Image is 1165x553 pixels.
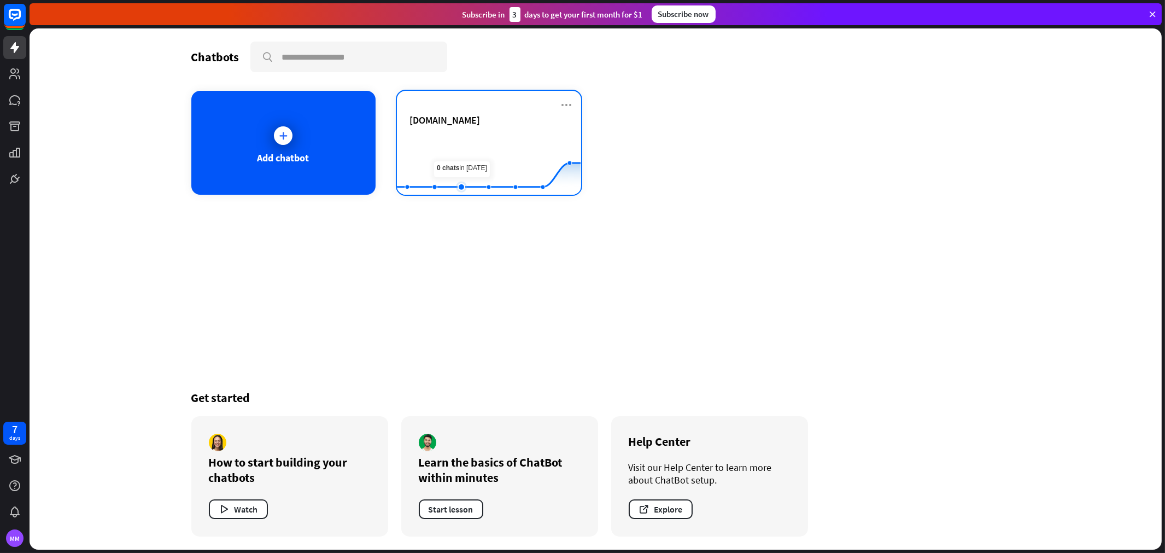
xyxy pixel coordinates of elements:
[652,5,716,23] div: Subscribe now
[629,499,693,519] button: Explore
[9,434,20,442] div: days
[209,499,268,519] button: Watch
[410,114,481,126] span: doctordisability.com
[629,461,791,486] div: Visit our Help Center to learn more about ChatBot setup.
[12,424,17,434] div: 7
[419,434,436,451] img: author
[191,49,239,65] div: Chatbots
[209,434,226,451] img: author
[419,455,581,485] div: Learn the basics of ChatBot within minutes
[629,434,791,449] div: Help Center
[419,499,483,519] button: Start lesson
[510,7,520,22] div: 3
[209,455,371,485] div: How to start building your chatbots
[3,422,26,445] a: 7 days
[463,7,643,22] div: Subscribe in days to get your first month for $1
[9,4,42,37] button: Open LiveChat chat widget
[257,152,309,164] div: Add chatbot
[191,390,1000,405] div: Get started
[6,529,24,547] div: MM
